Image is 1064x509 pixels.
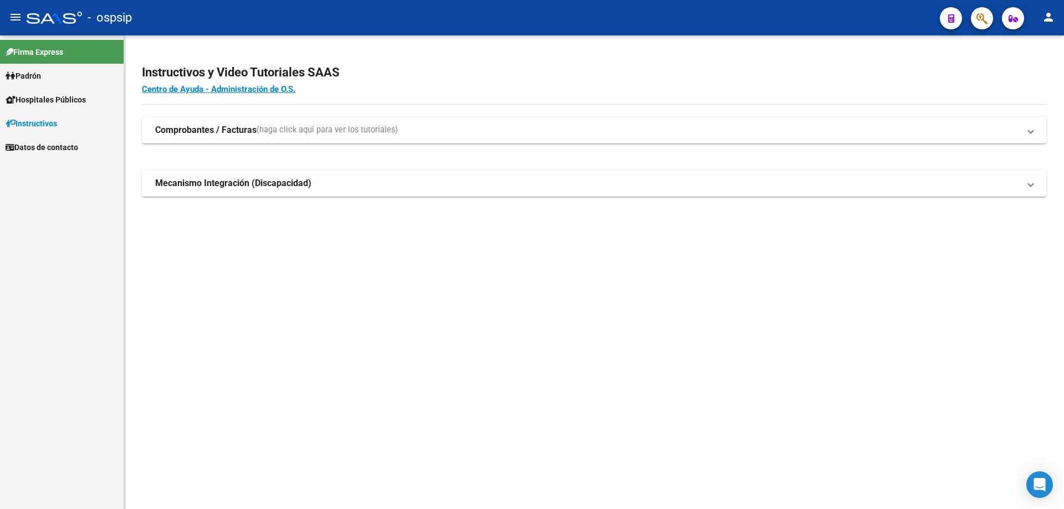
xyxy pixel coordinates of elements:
h2: Instructivos y Video Tutoriales SAAS [142,62,1046,83]
strong: Mecanismo Integración (Discapacidad) [155,177,311,189]
strong: Comprobantes / Facturas [155,124,257,136]
span: Instructivos [6,117,57,130]
span: Datos de contacto [6,141,78,153]
span: Firma Express [6,46,63,58]
mat-icon: person [1042,11,1055,24]
span: - ospsip [88,6,132,30]
span: Padrón [6,70,41,82]
span: (haga click aquí para ver los tutoriales) [257,124,398,136]
mat-expansion-panel-header: Comprobantes / Facturas(haga click aquí para ver los tutoriales) [142,117,1046,143]
div: Open Intercom Messenger [1026,471,1053,498]
mat-expansion-panel-header: Mecanismo Integración (Discapacidad) [142,170,1046,197]
span: Hospitales Públicos [6,94,86,106]
a: Centro de Ayuda - Administración de O.S. [142,84,295,94]
mat-icon: menu [9,11,22,24]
